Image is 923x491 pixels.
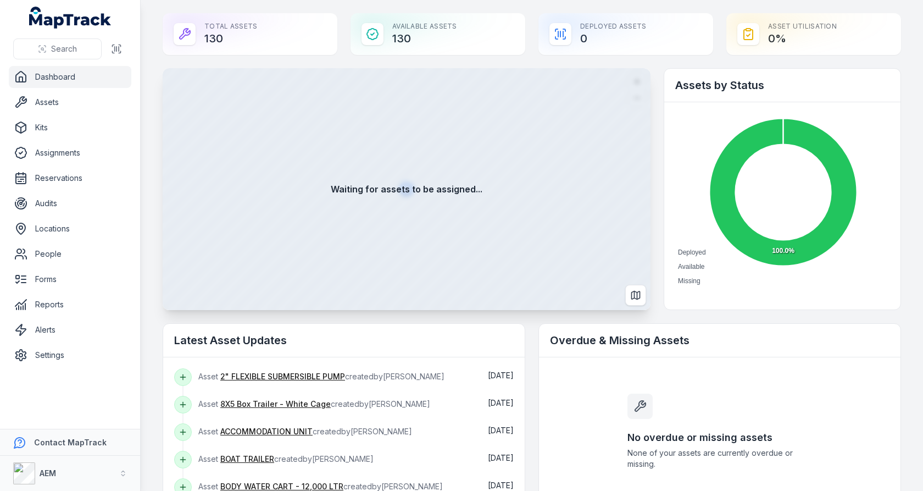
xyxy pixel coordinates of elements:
button: Switch to Map View [625,285,646,306]
a: 8X5 Box Trailer - White Cage [220,399,331,410]
h3: No overdue or missing assets [627,430,812,445]
h2: Assets by Status [675,78,889,93]
span: Asset created by [PERSON_NAME] [198,399,430,409]
a: Assets [9,91,131,113]
strong: Waiting for assets to be assigned... [331,183,482,196]
span: Missing [678,277,700,285]
a: Audits [9,192,131,214]
span: [DATE] [488,398,514,407]
a: Assignments [9,142,131,164]
a: Locations [9,218,131,240]
a: Settings [9,344,131,366]
a: Kits [9,117,131,139]
span: Available [678,263,704,271]
span: [DATE] [488,453,514,462]
time: 04/02/2025, 1:02:01 pm [488,453,514,462]
span: Deployed [678,249,706,256]
time: 04/02/2025, 1:02:01 pm [488,426,514,435]
span: Search [51,43,77,54]
a: People [9,243,131,265]
strong: Contact MapTrack [34,438,107,447]
span: [DATE] [488,371,514,380]
h2: Overdue & Missing Assets [550,333,889,348]
a: Alerts [9,319,131,341]
a: MapTrack [29,7,112,29]
span: [DATE] [488,481,514,490]
strong: AEM [40,468,56,478]
span: Asset created by [PERSON_NAME] [198,482,443,491]
a: Reservations [9,167,131,189]
button: Search [13,38,102,59]
span: Asset created by [PERSON_NAME] [198,427,412,436]
a: Forms [9,268,131,290]
a: Reports [9,294,131,316]
time: 04/02/2025, 1:02:01 pm [488,398,514,407]
time: 04/02/2025, 1:02:01 pm [488,481,514,490]
span: [DATE] [488,426,514,435]
span: None of your assets are currently overdue or missing. [627,448,812,470]
a: 2" FLEXIBLE SUBMERSIBLE PUMP [220,371,345,382]
a: BOAT TRAILER [220,454,274,465]
a: Dashboard [9,66,131,88]
a: ACCOMMODATION UNIT [220,426,313,437]
span: Asset created by [PERSON_NAME] [198,372,444,381]
h2: Latest Asset Updates [174,333,514,348]
time: 04/02/2025, 1:02:01 pm [488,371,514,380]
span: Asset created by [PERSON_NAME] [198,454,374,464]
